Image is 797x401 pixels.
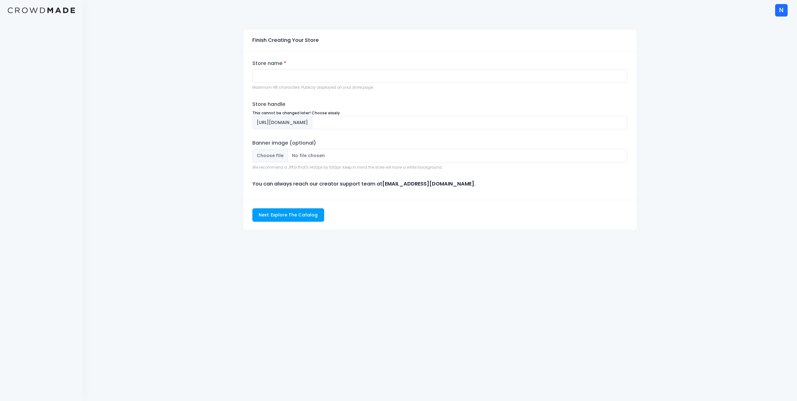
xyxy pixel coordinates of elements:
label: Banner image (optional) [252,139,316,147]
strong: [EMAIL_ADDRESS][DOMAIN_NAME] [382,180,474,187]
div: We recommend a JPEG that's 1400px by 500px. Keep in mind the store will have a white background. [252,165,628,170]
div: Maximum 48 characters. Publicly displayed on your store page. [252,85,628,90]
div: N [775,4,788,17]
label: Store handle [252,101,285,108]
p: You can always reach our creator support team at . [252,180,628,188]
img: Logo [8,7,75,13]
span: [URL][DOMAIN_NAME] [252,116,312,129]
div: Finish Creating Your Store [252,32,319,49]
input: Next: Explore The Catalog [252,208,324,222]
label: Store name [252,60,286,67]
div: This cannot be changed later! Choose wisely. [252,110,628,116]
